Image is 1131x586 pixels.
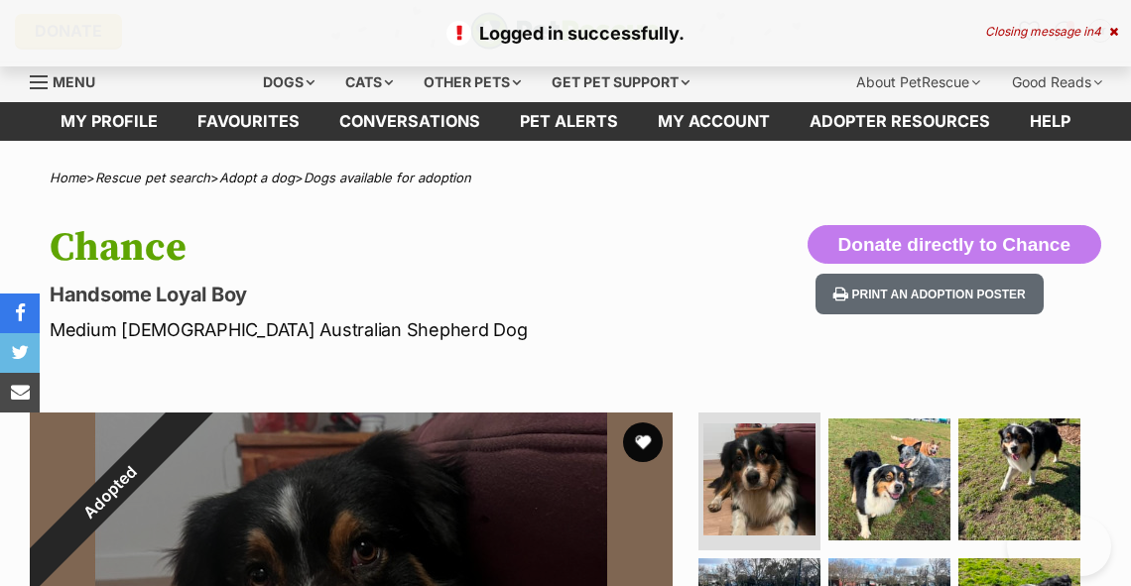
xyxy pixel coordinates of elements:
p: Medium [DEMOGRAPHIC_DATA] Australian Shepherd Dog [50,316,692,343]
a: conversations [319,102,500,141]
a: My account [638,102,790,141]
div: About PetRescue [842,62,994,102]
div: Cats [331,62,407,102]
p: Handsome Loyal Boy [50,281,692,308]
h1: Chance [50,225,692,271]
button: Print an adoption poster [816,274,1044,314]
a: Help [1010,102,1090,141]
p: Logged in successfully. [20,20,1111,47]
a: Menu [30,62,109,98]
a: Dogs available for adoption [304,170,471,185]
a: My profile [41,102,178,141]
div: Good Reads [998,62,1116,102]
iframe: Help Scout Beacon - Open [1007,517,1111,576]
img: Photo of Chance [703,423,816,535]
a: Pet alerts [500,102,638,141]
a: Adopt a dog [219,170,295,185]
img: Photo of Chance [828,418,950,540]
div: Get pet support [538,62,703,102]
a: Adopter resources [790,102,1010,141]
div: Dogs [249,62,328,102]
a: Home [50,170,86,185]
img: Photo of Chance [958,418,1080,540]
button: favourite [623,422,663,462]
a: Favourites [178,102,319,141]
div: Other pets [410,62,535,102]
span: Menu [53,73,95,90]
button: Donate directly to Chance [808,225,1101,265]
div: Closing message in [985,25,1118,39]
span: 4 [1093,24,1101,39]
a: Rescue pet search [95,170,210,185]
